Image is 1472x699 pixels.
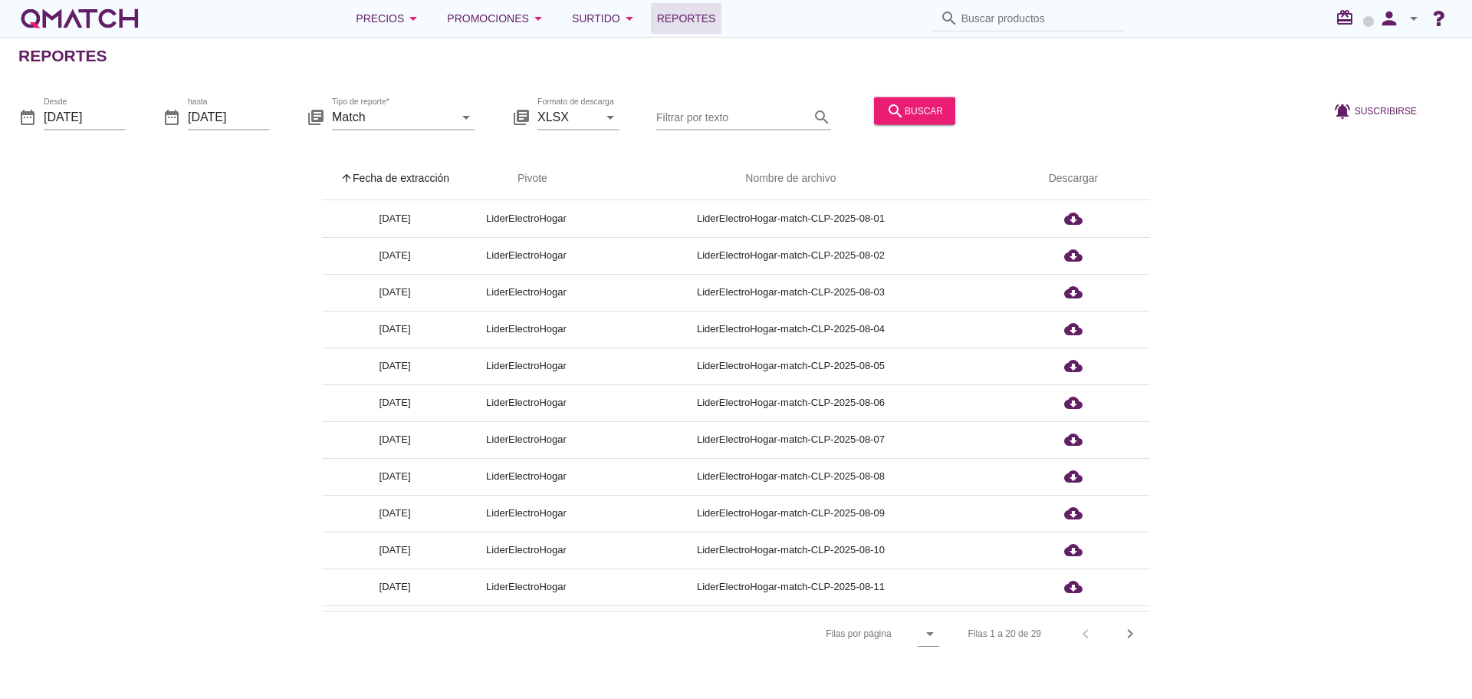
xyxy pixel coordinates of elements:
[961,6,1115,31] input: Buscar productos
[18,44,107,68] h2: Reportes
[585,421,997,458] td: LiderElectroHogar-match-CLP-2025-08-07
[468,569,585,605] td: LiderElectroHogar
[620,9,639,28] i: arrow_drop_down
[1064,541,1083,559] i: cloud_download
[940,9,958,28] i: search
[529,9,547,28] i: arrow_drop_down
[322,458,468,495] td: [DATE]
[537,104,598,129] input: Formato de descarga
[468,237,585,274] td: LiderElectroHogar
[585,274,997,311] td: LiderElectroHogar-match-CLP-2025-08-03
[322,384,468,421] td: [DATE]
[343,3,435,34] button: Precios
[1064,394,1083,412] i: cloud_download
[322,421,468,458] td: [DATE]
[322,311,468,348] td: [DATE]
[585,157,997,200] th: Nombre de archivo: Not sorted.
[1355,104,1417,117] span: Suscribirse
[997,157,1150,200] th: Descargar: Not sorted.
[512,107,531,126] i: library_books
[435,3,560,34] button: Promociones
[340,172,353,184] i: arrow_upward
[585,458,997,495] td: LiderElectroHogar-match-CLP-2025-08-08
[468,311,585,348] td: LiderElectroHogar
[322,495,468,532] td: [DATE]
[585,384,997,421] td: LiderElectroHogar-match-CLP-2025-08-06
[1064,246,1083,265] i: cloud_download
[585,605,997,642] td: LiderElectroHogar-match-CLP-2025-08-12
[1064,578,1083,596] i: cloud_download
[468,421,585,458] td: LiderElectroHogar
[18,3,141,34] a: white-qmatch-logo
[322,237,468,274] td: [DATE]
[322,532,468,569] td: [DATE]
[404,9,422,28] i: arrow_drop_down
[468,274,585,311] td: LiderElectroHogar
[44,104,126,129] input: Desde
[163,107,181,126] i: date_range
[1064,504,1083,523] i: cloud_download
[1064,430,1083,449] i: cloud_download
[874,97,955,124] button: buscar
[1374,8,1405,29] i: person
[585,311,997,348] td: LiderElectroHogar-match-CLP-2025-08-04
[468,532,585,569] td: LiderElectroHogar
[921,625,939,643] i: arrow_drop_down
[188,104,270,129] input: hasta
[585,237,997,274] td: LiderElectroHogar-match-CLP-2025-08-02
[356,9,422,28] div: Precios
[322,157,468,200] th: Fecha de extracción: Sorted ascending. Activate to sort descending.
[322,605,468,642] td: [DATE]
[457,107,475,126] i: arrow_drop_down
[1405,9,1423,28] i: arrow_drop_down
[672,612,938,656] div: Filas por página
[468,157,585,200] th: Pivote: Not sorted. Activate to sort ascending.
[1333,101,1355,120] i: notifications_active
[585,200,997,237] td: LiderElectroHogar-match-CLP-2025-08-01
[322,274,468,311] td: [DATE]
[332,104,454,129] input: Tipo de reporte*
[322,348,468,384] td: [DATE]
[560,3,651,34] button: Surtido
[1336,8,1360,27] i: redeem
[18,107,37,126] i: date_range
[585,569,997,605] td: LiderElectroHogar-match-CLP-2025-08-11
[601,107,619,126] i: arrow_drop_down
[572,9,639,28] div: Surtido
[886,101,905,120] i: search
[585,348,997,384] td: LiderElectroHogar-match-CLP-2025-08-05
[656,104,810,129] input: Filtrar por texto
[1121,625,1139,643] i: chevron_right
[651,3,722,34] a: Reportes
[1116,620,1144,648] button: Next page
[468,495,585,532] td: LiderElectroHogar
[585,532,997,569] td: LiderElectroHogar-match-CLP-2025-08-10
[813,107,831,126] i: search
[585,495,997,532] td: LiderElectroHogar-match-CLP-2025-08-09
[468,348,585,384] td: LiderElectroHogar
[322,569,468,605] td: [DATE]
[1064,209,1083,228] i: cloud_download
[886,101,943,120] div: buscar
[657,9,716,28] span: Reportes
[468,458,585,495] td: LiderElectroHogar
[1064,283,1083,302] i: cloud_download
[322,200,468,237] td: [DATE]
[468,200,585,237] td: LiderElectroHogar
[468,605,585,642] td: LiderElectroHogar
[968,627,1041,641] div: Filas 1 a 20 de 29
[1064,320,1083,338] i: cloud_download
[1321,97,1429,124] button: Suscribirse
[447,9,547,28] div: Promociones
[1064,467,1083,486] i: cloud_download
[468,384,585,421] td: LiderElectroHogar
[1064,357,1083,375] i: cloud_download
[307,107,325,126] i: library_books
